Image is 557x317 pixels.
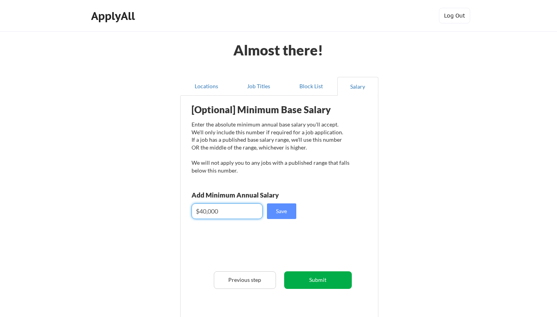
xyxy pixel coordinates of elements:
[192,203,263,219] input: E.g. $100,000
[285,77,337,96] button: Block List
[91,9,137,23] div: ApplyAll
[267,203,296,219] button: Save
[233,77,285,96] button: Job Titles
[224,43,333,57] div: Almost there!
[214,271,276,289] button: Previous step
[192,121,349,174] div: Enter the absolute minimum annual base salary you'll accept. We'll only include this number if re...
[439,8,470,23] button: Log Out
[192,105,349,114] div: [Optional] Minimum Base Salary
[337,77,378,96] button: Salary
[284,271,352,289] button: Submit
[180,77,233,96] button: Locations
[192,192,313,198] div: Add Minimum Annual Salary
